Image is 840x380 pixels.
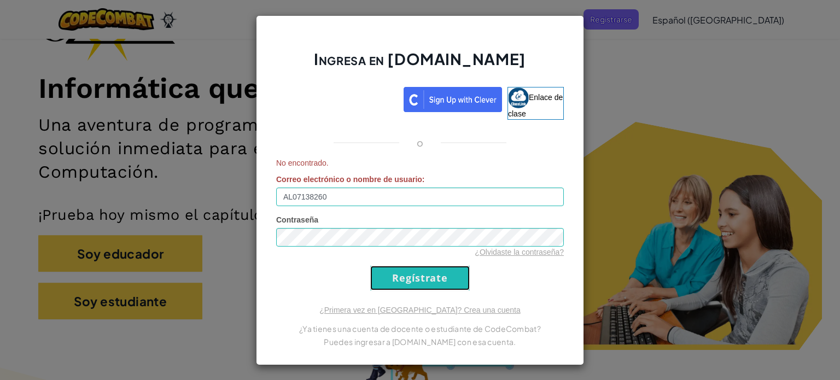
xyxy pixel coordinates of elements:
[314,49,526,68] font: Ingresa en [DOMAIN_NAME]
[404,87,502,112] img: clever_sso_button@2x.png
[422,175,425,184] font: :
[324,337,516,347] font: Puedes ingresar a [DOMAIN_NAME] con esa cuenta.
[276,159,329,167] font: No encontrado.
[299,324,541,334] font: ¿Ya tienes una cuenta de docente o estudiante de CodeCombat?
[508,87,529,108] img: classlink-logo-small.png
[276,175,422,184] font: Correo electrónico o nombre de usuario
[475,248,564,256] a: ¿Olvidaste la contraseña?
[271,86,404,110] iframe: Botón Iniciar sesión con Google
[370,266,470,290] input: Regístrate
[508,92,563,118] font: Enlace de clase
[417,136,423,149] font: o
[319,306,521,314] a: ¿Primera vez en [GEOGRAPHIC_DATA]? Crea una cuenta
[276,215,318,224] font: Contraseña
